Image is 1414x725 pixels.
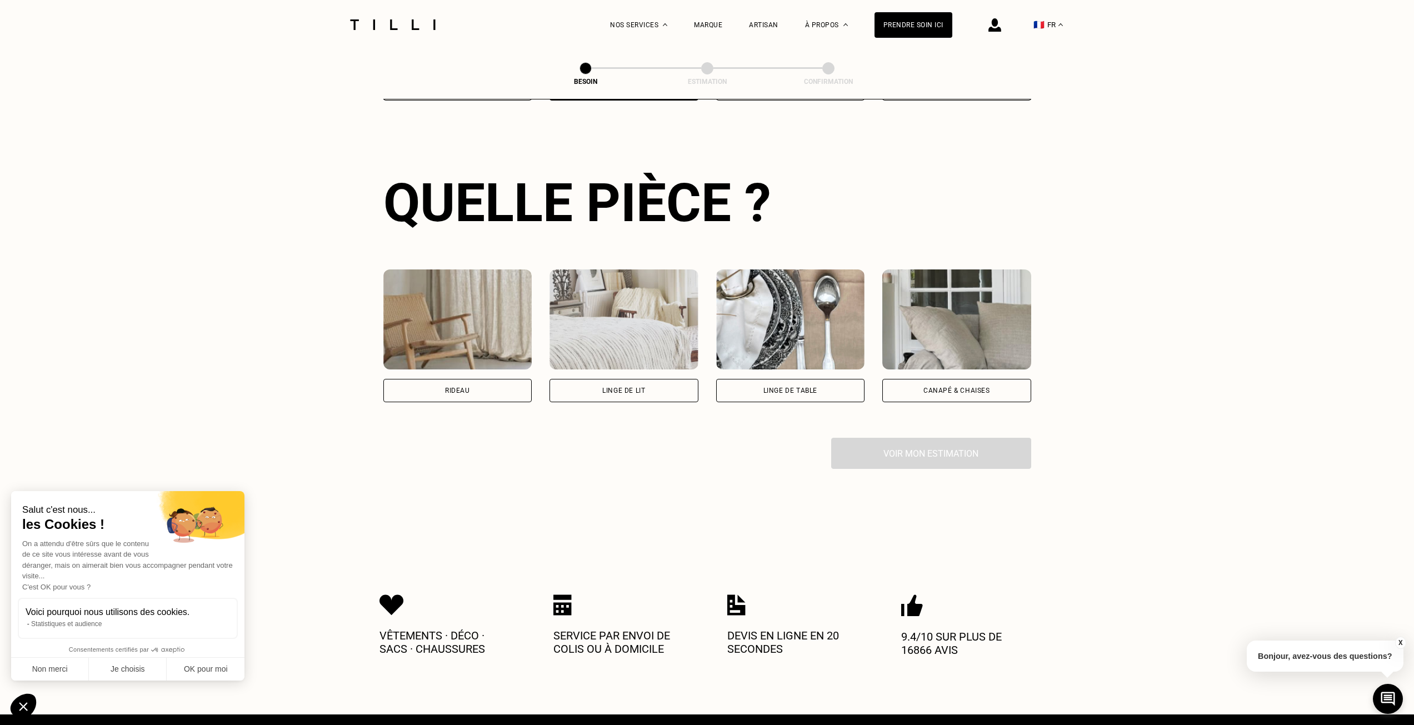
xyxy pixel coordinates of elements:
[694,21,722,29] a: Marque
[923,387,990,394] div: Canapé & chaises
[727,594,746,616] img: Icon
[346,19,439,30] img: Logo du service de couturière Tilli
[875,12,952,38] a: Prendre soin ici
[652,78,763,86] div: Estimation
[1033,19,1045,30] span: 🇫🇷
[901,630,1035,657] p: 9.4/10 sur plus de 16866 avis
[549,269,698,369] img: Tilli retouche votre Linge de lit
[445,387,470,394] div: Rideau
[1395,637,1406,649] button: X
[763,387,817,394] div: Linge de table
[1247,641,1403,672] p: Bonjour, avez-vous des questions?
[379,629,513,656] p: Vêtements · Déco · Sacs · Chaussures
[1058,23,1063,26] img: menu déroulant
[882,269,1031,369] img: Tilli retouche votre Canapé & chaises
[773,78,884,86] div: Confirmation
[749,21,778,29] a: Artisan
[553,594,572,616] img: Icon
[530,78,641,86] div: Besoin
[901,594,923,617] img: Icon
[663,23,667,26] img: Menu déroulant
[602,387,645,394] div: Linge de lit
[727,629,861,656] p: Devis en ligne en 20 secondes
[553,629,687,656] p: Service par envoi de colis ou à domicile
[383,269,532,369] img: Tilli retouche votre Rideau
[716,269,865,369] img: Tilli retouche votre Linge de table
[379,594,404,616] img: Icon
[843,23,848,26] img: Menu déroulant à propos
[383,172,1031,234] div: Quelle pièce ?
[988,18,1001,32] img: icône connexion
